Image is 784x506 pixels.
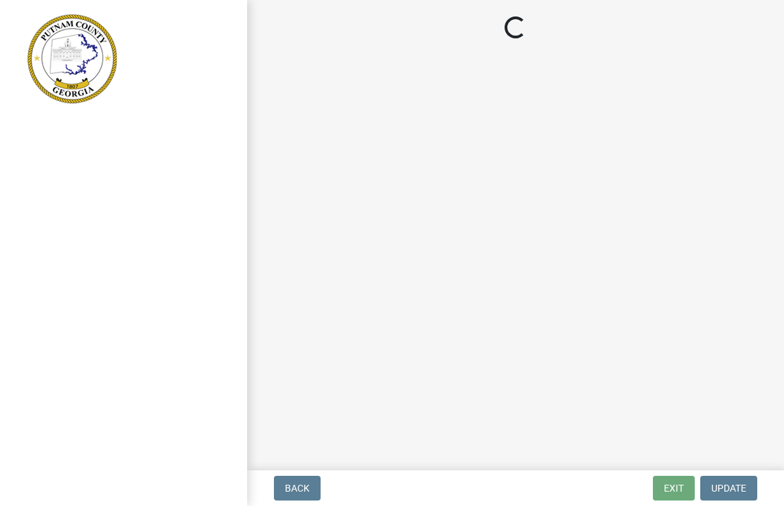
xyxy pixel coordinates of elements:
button: Exit [653,476,695,501]
span: Update [711,483,746,494]
img: Putnam County, Georgia [27,14,117,104]
button: Back [274,476,321,501]
span: Back [285,483,310,494]
button: Update [700,476,757,501]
